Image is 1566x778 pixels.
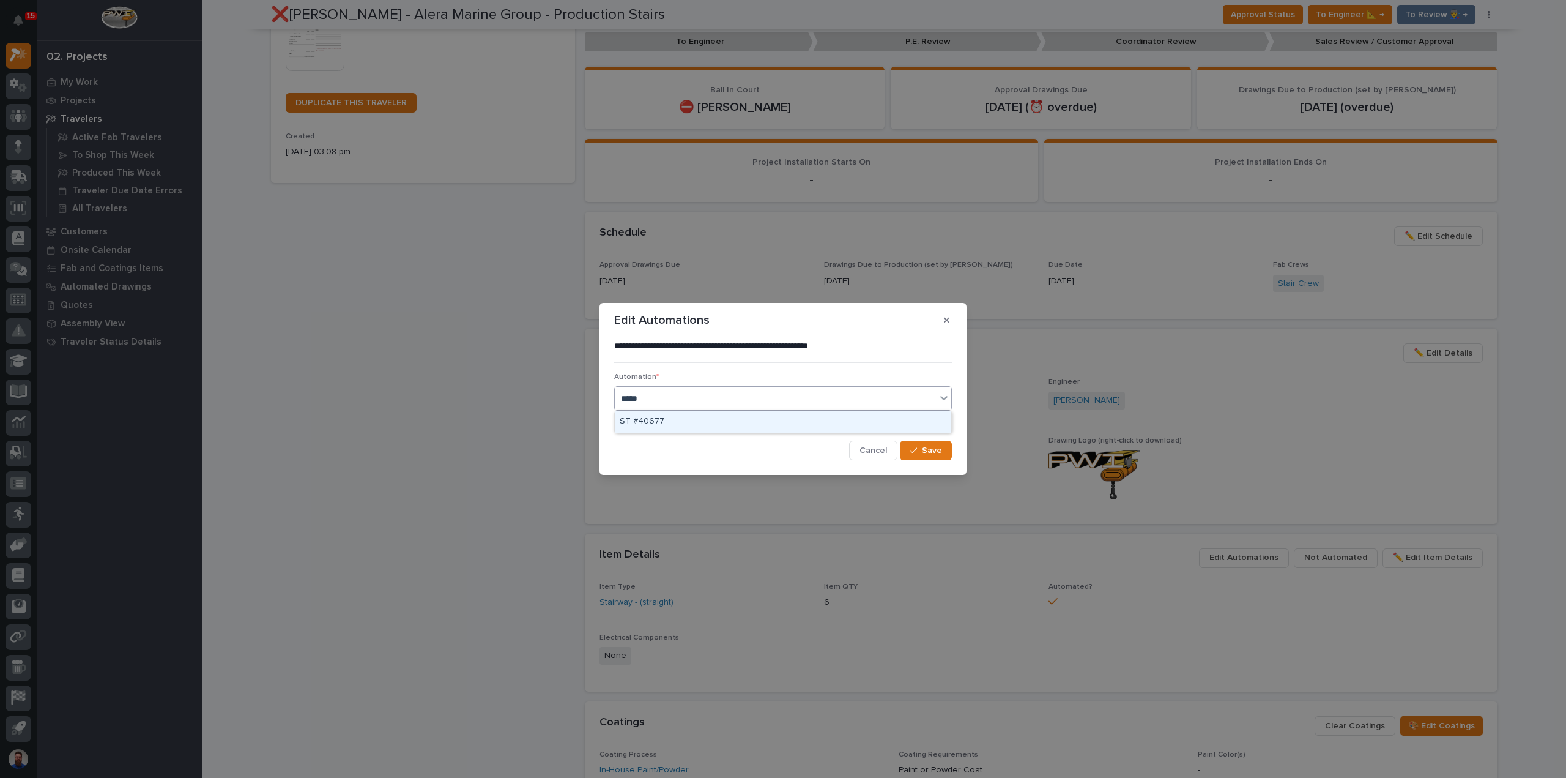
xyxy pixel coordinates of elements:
p: Edit Automations [614,313,710,327]
button: Save [900,441,952,460]
span: Automation [614,373,659,381]
button: Cancel [849,441,897,460]
span: Save [922,445,942,456]
span: Cancel [859,445,887,456]
div: ST #40677 [615,411,951,433]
